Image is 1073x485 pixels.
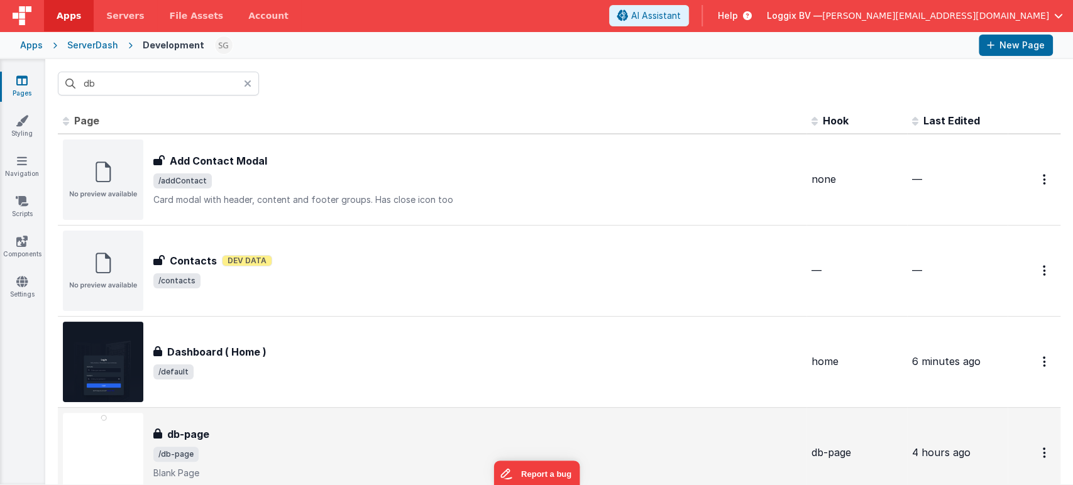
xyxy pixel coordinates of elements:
[153,364,194,379] span: /default
[153,193,801,206] p: Card modal with header, content and footer groups. Has close icon too
[215,36,233,54] img: 497ae24fd84173162a2d7363e3b2f127
[631,9,681,22] span: AI Assistant
[1035,166,1055,192] button: Options
[1035,440,1055,466] button: Options
[912,173,922,185] span: —
[222,255,272,266] span: Dev Data
[153,447,199,462] span: /db-page
[812,264,822,276] span: —
[58,72,259,95] input: Search pages, id's ...
[812,354,902,369] div: home
[1035,349,1055,374] button: Options
[923,114,980,127] span: Last Edited
[170,253,217,268] h3: Contacts
[912,264,922,276] span: —
[812,445,902,460] div: db-page
[822,9,1049,22] span: [PERSON_NAME][EMAIL_ADDRESS][DOMAIN_NAME]
[153,467,801,479] p: Blank Page
[609,5,689,26] button: AI Assistant
[767,9,1063,22] button: Loggix BV — [PERSON_NAME][EMAIL_ADDRESS][DOMAIN_NAME]
[718,9,738,22] span: Help
[979,35,1053,56] button: New Page
[67,39,118,52] div: ServerDash
[153,273,201,288] span: /contacts
[912,355,981,368] span: 6 minutes ago
[153,173,212,188] span: /addContact
[57,9,81,22] span: Apps
[170,153,267,168] h3: Add Contact Modal
[74,114,99,127] span: Page
[170,9,224,22] span: File Assets
[812,172,902,187] div: none
[823,114,849,127] span: Hook
[767,9,822,22] span: Loggix BV —
[106,9,144,22] span: Servers
[912,446,971,459] span: 4 hours ago
[143,39,204,52] div: Development
[167,427,209,442] h3: db-page
[20,39,43,52] div: Apps
[167,344,267,359] h3: Dashboard ( Home )
[1035,258,1055,283] button: Options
